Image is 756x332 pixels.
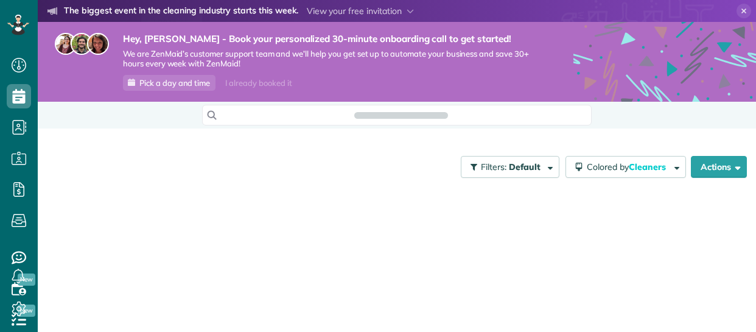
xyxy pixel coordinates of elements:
[87,33,109,55] img: michelle-19f622bdf1676172e81f8f8fba1fb50e276960ebfe0243fe18214015130c80e4.jpg
[629,161,668,172] span: Cleaners
[366,109,435,121] span: Search ZenMaid…
[481,161,506,172] span: Filters:
[139,78,210,88] span: Pick a day and time
[55,33,77,55] img: maria-72a9807cf96188c08ef61303f053569d2e2a8a1cde33d635c8a3ac13582a053d.jpg
[123,49,537,69] span: We are ZenMaid’s customer support team and we’ll help you get set up to automate your business an...
[461,156,559,178] button: Filters: Default
[71,33,93,55] img: jorge-587dff0eeaa6aab1f244e6dc62b8924c3b6ad411094392a53c71c6c4a576187d.jpg
[123,75,215,91] a: Pick a day and time
[123,33,537,45] strong: Hey, [PERSON_NAME] - Book your personalized 30-minute onboarding call to get started!
[691,156,747,178] button: Actions
[509,161,541,172] span: Default
[455,156,559,178] a: Filters: Default
[587,161,670,172] span: Colored by
[64,5,298,18] strong: The biggest event in the cleaning industry starts this week.
[565,156,686,178] button: Colored byCleaners
[218,76,299,91] div: I already booked it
